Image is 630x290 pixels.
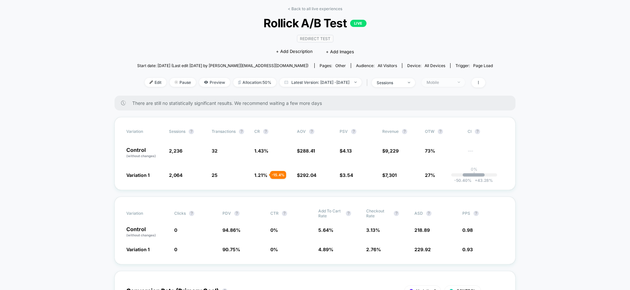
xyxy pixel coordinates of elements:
[170,78,196,87] span: Pause
[280,78,362,87] span: Latest Version: [DATE] - [DATE]
[254,129,260,134] span: CR
[169,129,185,134] span: Sessions
[254,148,268,154] span: 1.43 %
[427,80,453,85] div: Mobile
[366,247,381,252] span: 2.76 %
[468,149,504,158] span: ---
[309,129,314,134] button: ?
[239,129,244,134] button: ?
[222,247,240,252] span: 90.75 %
[402,63,450,68] span: Device:
[455,63,493,68] div: Trigger:
[126,227,168,238] p: Control
[335,63,346,68] span: other
[126,147,162,158] p: Control
[297,148,315,154] span: $
[270,171,286,179] div: - 15.4 %
[326,49,354,54] span: + Add Images
[318,227,333,233] span: 5.64 %
[318,247,333,252] span: 4.89 %
[454,178,472,183] span: -50.40 %
[475,129,480,134] button: ?
[366,208,390,218] span: Checkout Rate
[175,81,178,84] img: end
[233,78,276,87] span: Allocation: 50%
[473,172,475,177] p: |
[254,172,267,178] span: 1.21 %
[462,211,470,216] span: PPS
[276,48,313,55] span: + Add Description
[300,148,315,154] span: 288.41
[340,129,348,134] span: PSV
[425,148,435,154] span: 73%
[318,208,343,218] span: Add To Cart Rate
[270,211,279,216] span: CTR
[425,129,461,134] span: OTW
[126,154,156,158] span: (without changes)
[462,227,473,233] span: 0.98
[475,178,477,183] span: +
[126,247,150,252] span: Variation 1
[297,172,316,178] span: $
[132,100,502,106] span: There are still no statistically significant results. We recommend waiting a few more days
[284,81,288,84] img: calendar
[189,129,194,134] button: ?
[468,129,504,134] span: CI
[320,63,346,68] div: Pages:
[438,129,443,134] button: ?
[377,80,403,85] div: sessions
[145,78,166,87] span: Edit
[385,172,397,178] span: 7,301
[382,148,399,154] span: $
[169,172,182,178] span: 2,064
[174,211,186,216] span: Clicks
[351,129,356,134] button: ?
[343,148,352,154] span: 4.13
[126,172,150,178] span: Variation 1
[378,63,397,68] span: All Visitors
[425,172,435,178] span: 27%
[382,129,399,134] span: Revenue
[473,211,479,216] button: ?
[169,148,182,154] span: 2,236
[350,20,367,27] p: LIVE
[365,78,372,87] span: |
[282,211,287,216] button: ?
[340,148,352,154] span: $
[356,63,397,68] div: Audience:
[473,63,493,68] span: Page Load
[212,172,218,178] span: 25
[414,227,430,233] span: 218.89
[414,211,423,216] span: ASD
[385,148,399,154] span: 9,229
[462,247,473,252] span: 0.93
[270,227,278,233] span: 0 %
[366,227,380,233] span: 3.13 %
[382,172,397,178] span: $
[426,211,431,216] button: ?
[234,211,240,216] button: ?
[189,211,194,216] button: ?
[150,81,153,84] img: edit
[471,167,477,172] p: 0%
[297,35,333,42] span: Redirect Test
[137,63,308,68] span: Start date: [DATE] (Last edit [DATE] by [PERSON_NAME][EMAIL_ADDRESS][DOMAIN_NAME])
[238,81,241,84] img: rebalance
[222,227,241,233] span: 94.86 %
[408,82,410,83] img: end
[402,129,407,134] button: ?
[174,247,177,252] span: 0
[212,129,236,134] span: Transactions
[472,178,493,183] span: 43.28 %
[300,172,316,178] span: 292.04
[340,172,353,178] span: $
[346,211,351,216] button: ?
[297,129,306,134] span: AOV
[174,227,177,233] span: 0
[288,6,342,11] a: < Back to all live experiences
[126,233,156,237] span: (without changes)
[222,211,231,216] span: PDV
[343,172,353,178] span: 3.54
[126,129,162,134] span: Variation
[212,148,218,154] span: 32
